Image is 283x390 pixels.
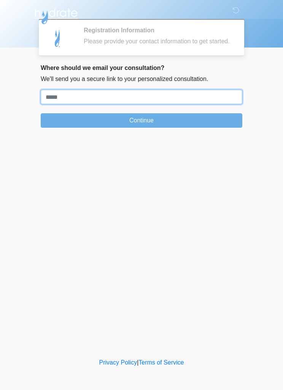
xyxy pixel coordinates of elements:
p: We'll send you a secure link to your personalized consultation. [41,75,242,84]
h2: Where should we email your consultation? [41,64,242,71]
a: Terms of Service [138,359,184,366]
div: Please provide your contact information to get started. [84,37,231,46]
button: Continue [41,113,242,128]
a: | [137,359,138,366]
img: Hydrate IV Bar - Scottsdale Logo [33,6,79,25]
img: Agent Avatar [46,27,69,49]
a: Privacy Policy [99,359,137,366]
